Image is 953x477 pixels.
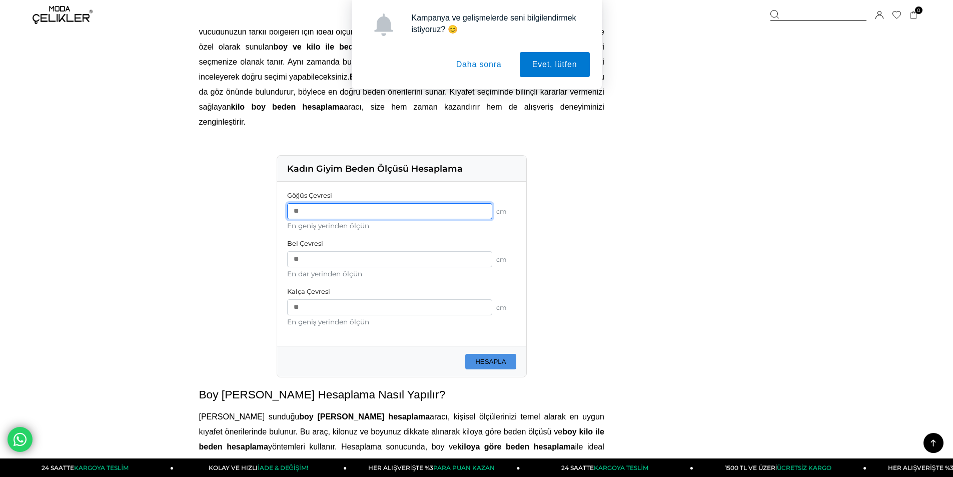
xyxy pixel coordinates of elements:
b: boy [PERSON_NAME] hesaplama [299,412,430,421]
div: En geniş yerinden ölçün [287,222,516,230]
img: notification icon [372,14,395,36]
label: Göğüs Çevresi [287,192,516,199]
span: KARGOYA TESLİM [74,464,128,471]
label: Bel Çevresi [287,240,516,247]
a: 24 SAATTEKARGOYA TESLİM [520,458,693,477]
span: KARGOYA TESLİM [594,464,648,471]
button: Evet, lütfen [520,52,590,77]
label: Kalça Çevresi [287,288,516,295]
span: cm [496,256,516,263]
b: kilo boy beden hesaplama [231,103,344,111]
span: Boy [PERSON_NAME] Hesaplama Nasıl Yapılır? [199,388,446,401]
button: Daha sonra [444,52,514,77]
span: ÜCRETSİZ KARGO [777,464,831,471]
b: boy kilo ile beden hesaplama [199,427,604,451]
div: En dar yerinden ölçün [287,270,516,278]
b: kiloya göre beden hesaplama [457,442,575,451]
span: cm [496,304,516,311]
a: HER ALIŞVERİŞTE %3PARA PUAN KAZAN [347,458,520,477]
span: cm [496,208,516,215]
a: 1500 TL VE ÜZERİÜCRETSİZ KARGO [693,458,866,477]
div: Kadın Giyim Beden Ölçüsü Hesaplama [277,156,526,182]
div: Kampanya ve gelişmelerde seni bilgilendirmek istiyoruz? 😊 [404,12,590,35]
button: HESAPLA [465,354,516,369]
span: PARA PUAN KAZAN [433,464,495,471]
div: En geniş yerinden ölçün [287,318,516,326]
span: İADE & DEĞİŞİM! [258,464,308,471]
a: 24 SAATTEKARGOYA TESLİM [1,458,174,477]
a: KOLAY VE HIZLIİADE & DEĞİŞİM! [174,458,347,477]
